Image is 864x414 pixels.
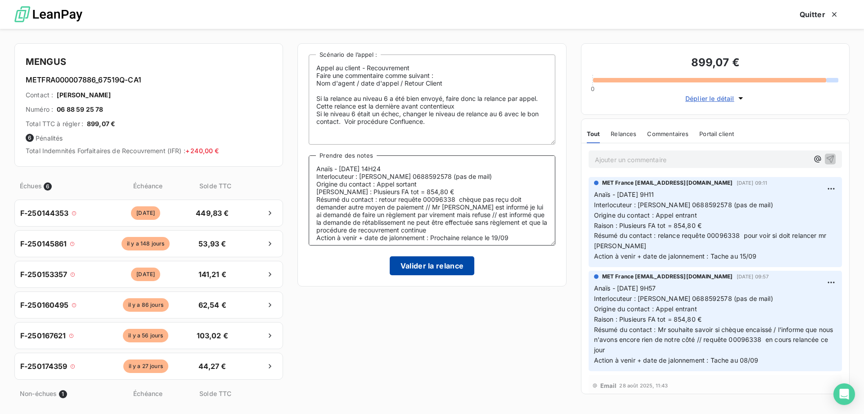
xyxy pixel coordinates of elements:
[789,5,850,24] button: Quitter
[59,390,67,398] span: 1
[26,134,272,143] span: Pénalités
[57,91,111,100] span: [PERSON_NAME]
[123,329,168,342] span: il y a 56 jours
[685,94,734,103] span: Déplier le détail
[189,238,236,249] span: 53,93 €
[189,330,236,341] span: 103,02 €
[602,273,733,281] span: MET France [EMAIL_ADDRESS][DOMAIN_NAME]
[594,356,759,364] span: Action à venir + date de jalonnement : Tache au 08/09
[647,130,688,137] span: Commentaires
[192,181,239,191] span: Solde TTC
[26,119,83,128] span: Total TTC à régler :
[594,305,697,313] span: Origine du contact : Appel entrant
[26,91,53,100] span: Contact :
[189,300,236,310] span: 62,54 €
[189,361,236,372] span: 44,27 €
[592,55,838,73] h3: 899,07 €
[309,155,555,246] textarea: Anaïs - [DATE] 14H24 Interlocuteur : [PERSON_NAME] 0688592578 (pas de mail) Origine du contact : ...
[189,208,236,218] span: 449,83 €
[20,208,69,218] span: F-250144353
[594,295,773,302] span: Interlocuteur : [PERSON_NAME] 0688592578 (pas de mail)
[26,147,219,155] span: Total Indemnités Forfaitaires de Recouvrement (IFR) :
[123,359,168,373] span: il y a 27 jours
[26,134,34,142] span: 6
[26,74,272,85] h6: METFRA000007886_67519Q-CA1
[611,130,636,137] span: Relances
[594,232,828,250] span: Résumé du contact : relance requête 00096338 pour voir si doit relancer mr [PERSON_NAME]
[192,389,239,398] span: Solde TTC
[26,55,272,69] h4: MENGUS
[44,182,52,191] span: 6
[106,389,190,398] span: Échéance
[591,85,594,92] span: 0
[121,237,170,250] span: il y a 148 jours
[594,191,654,198] span: Anaïs - [DATE] 9H11
[309,55,555,145] textarea: Appel au client - Recouvrement Faire une commentaire comme suivant : Nom d'agent / date d'appel /...
[594,201,773,209] span: Interlocuteur : [PERSON_NAME] 0688592578 (pas de mail)
[20,238,67,249] span: F-250145861
[594,222,702,229] span: Raison : Plusieurs FA tot = 854,80 €
[619,383,668,388] span: 28 août 2025, 11:43
[189,269,236,280] span: 141,21 €
[594,211,697,219] span: Origine du contact : Appel entrant
[594,284,656,292] span: Anaïs - [DATE] 9H57
[57,105,103,114] span: 06 88 59 25 78
[26,105,53,114] span: Numéro :
[600,382,617,389] span: Email
[14,2,82,27] img: logo LeanPay
[594,252,757,260] span: Action à venir + date de jalonnement : Tache au 15/09
[699,130,734,137] span: Portail client
[390,256,475,275] button: Valider la relance
[131,268,160,281] span: [DATE]
[20,181,42,191] span: Échues
[587,130,600,137] span: Tout
[20,330,66,341] span: F-250167621
[106,181,190,191] span: Échéance
[594,326,835,354] span: Résumé du contact : Mr souhaite savoir si chèque encaissé / l'informe que nous n'avons encore rie...
[602,179,733,187] span: MET France [EMAIL_ADDRESS][DOMAIN_NAME]
[20,269,67,280] span: F-250153357
[20,361,67,372] span: F-250174359
[20,300,69,310] span: F-250160495
[123,298,169,312] span: il y a 86 jours
[833,383,855,405] div: Open Intercom Messenger
[87,119,115,128] span: 899,07 €
[185,147,219,155] span: + 240,00 €
[737,180,768,186] span: [DATE] 09:11
[131,206,160,220] span: [DATE]
[20,389,57,398] span: Non-échues
[737,274,769,279] span: [DATE] 09:57
[594,315,702,323] span: Raison : Plusieurs FA tot = 854,80 €
[683,93,748,104] button: Déplier le détail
